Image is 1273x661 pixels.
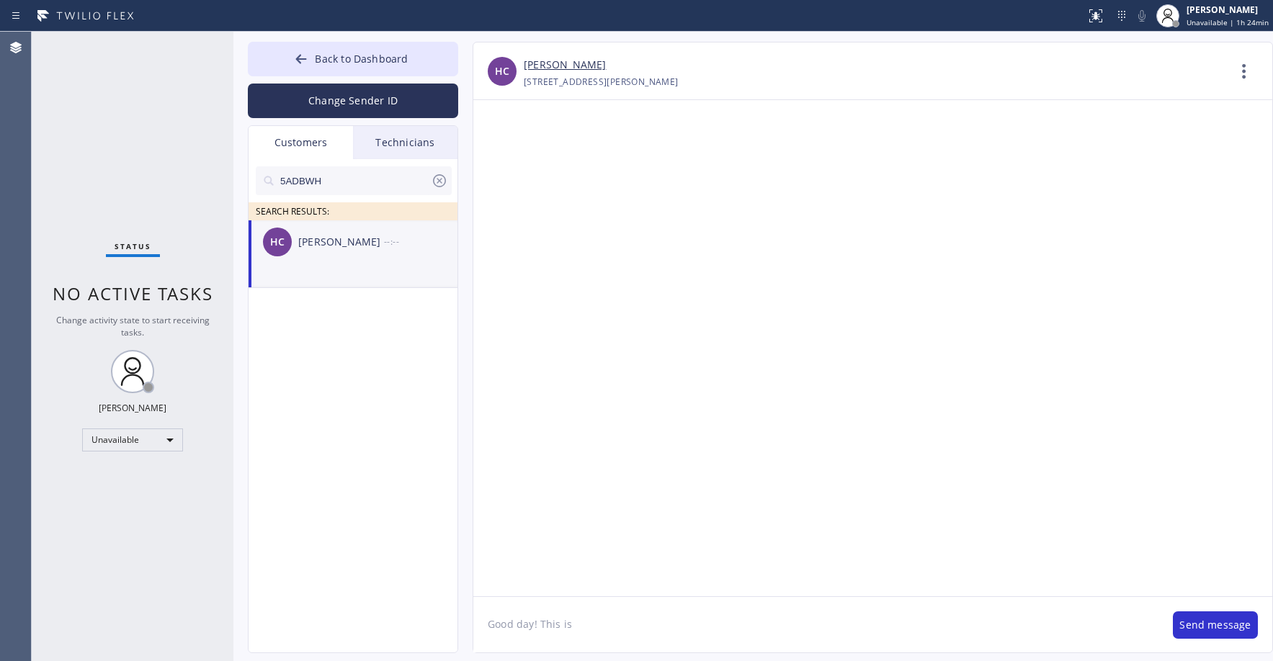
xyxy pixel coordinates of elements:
[473,597,1158,652] textarea: Good day! This is
[495,63,509,80] span: HC
[99,402,166,414] div: [PERSON_NAME]
[1187,17,1269,27] span: Unavailable | 1h 24min
[298,234,384,251] div: [PERSON_NAME]
[56,314,210,338] span: Change activity state to start receiving tasks.
[82,428,183,451] div: Unavailable
[1132,6,1152,26] button: Mute
[249,126,353,159] div: Customers
[315,52,408,66] span: Back to Dashboard
[256,205,329,217] span: SEARCH RESULTS:
[248,42,458,76] button: Back to Dashboard
[384,233,459,250] div: --:--
[524,73,679,90] div: [STREET_ADDRESS][PERSON_NAME]
[353,126,457,159] div: Technicians
[279,166,431,195] input: Search
[524,57,606,73] a: [PERSON_NAME]
[1173,611,1258,639] button: Send message
[248,84,458,118] button: Change Sender ID
[1187,4,1269,16] div: [PERSON_NAME]
[115,241,151,251] span: Status
[53,282,213,305] span: No active tasks
[270,234,285,251] span: HC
